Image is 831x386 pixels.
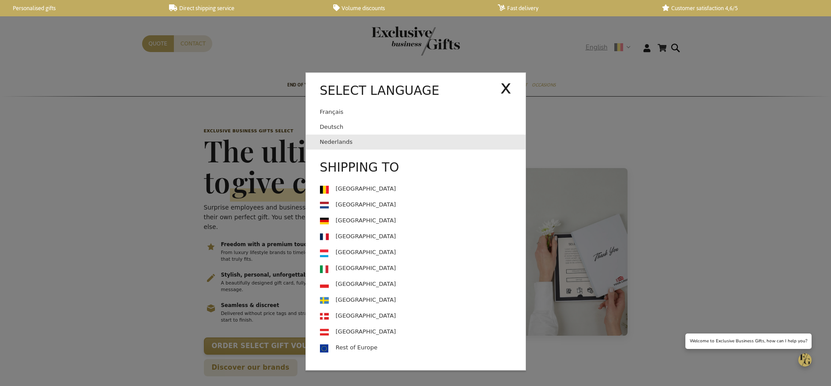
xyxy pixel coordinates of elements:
[306,82,526,105] div: Select language
[320,277,526,292] a: [GEOGRAPHIC_DATA]
[320,120,526,135] a: Deutsch
[498,4,648,12] a: Fast delivery
[4,4,155,12] a: Personalised gifts
[500,73,511,101] div: x
[320,229,526,245] a: [GEOGRAPHIC_DATA]
[320,135,526,150] a: Nederlands
[320,197,526,213] a: [GEOGRAPHIC_DATA]
[320,213,526,229] a: [GEOGRAPHIC_DATA]
[320,261,526,277] a: [GEOGRAPHIC_DATA]
[320,245,526,261] a: [GEOGRAPHIC_DATA]
[320,292,526,308] a: [GEOGRAPHIC_DATA]
[320,308,526,324] a: [GEOGRAPHIC_DATA]
[320,324,526,340] a: [GEOGRAPHIC_DATA]
[169,4,320,12] a: Direct shipping service
[320,105,500,120] a: Français
[662,4,812,12] a: Customer satisfaction 4,6/5
[320,340,526,356] a: Rest of Europe
[306,158,526,181] div: Shipping to
[320,181,526,197] a: [GEOGRAPHIC_DATA]
[333,4,484,12] a: Volume discounts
